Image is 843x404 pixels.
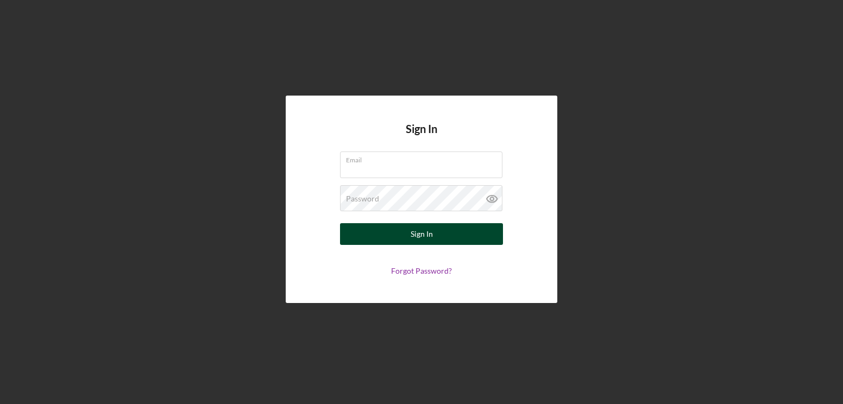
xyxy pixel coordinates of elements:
[406,123,437,151] h4: Sign In
[340,223,503,245] button: Sign In
[346,194,379,203] label: Password
[391,266,452,275] a: Forgot Password?
[346,152,502,164] label: Email
[411,223,433,245] div: Sign In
